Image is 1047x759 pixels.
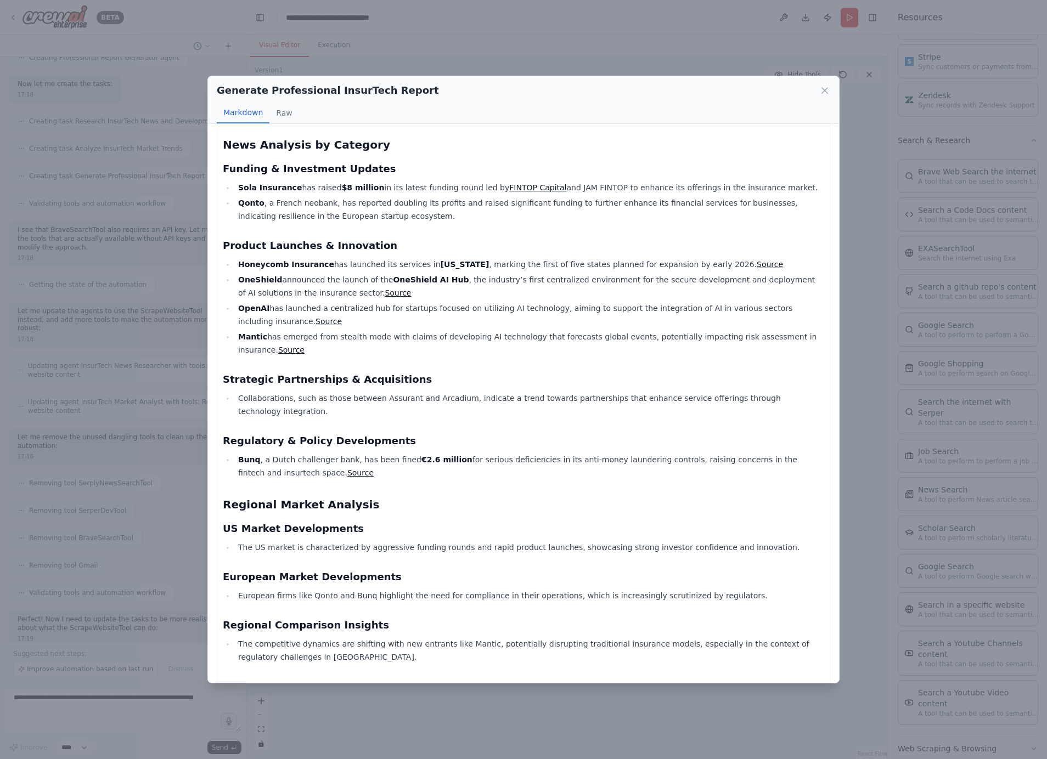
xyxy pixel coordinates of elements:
li: , a French neobank, has reported doubling its profits and raised significant funding to further e... [235,196,824,223]
a: Source [347,468,374,477]
strong: $8 million [342,183,385,192]
h3: Regulatory & Policy Developments [223,433,824,449]
li: announced the launch of the , the industry’s first centralized environment for the secure develop... [235,273,824,299]
li: , a Dutch challenger bank, has been fined for serious deficiencies in its anti-money laundering c... [235,453,824,479]
button: Markdown [217,103,269,123]
h2: News Analysis by Category [223,137,824,152]
h3: Funding & Investment Updates [223,161,824,177]
a: Source [757,260,783,269]
a: Source [385,288,411,297]
li: has launched its services in , marking the first of five states planned for expansion by early 2026. [235,258,824,271]
h3: Regional Comparison Insights [223,618,824,633]
h3: US Market Developments [223,521,824,536]
strong: Qonto [238,199,264,207]
a: Source [316,317,342,326]
li: has raised in its latest funding round led by and JAM FINTOP to enhance its offerings in the insu... [235,181,824,194]
strong: Honeycomb Insurance [238,260,334,269]
li: The US market is characterized by aggressive funding rounds and rapid product launches, showcasin... [235,541,824,554]
a: Source [278,345,305,354]
strong: Sola Insurance [238,183,302,192]
h2: Generate Professional InsurTech Report [217,83,439,98]
a: FINTOP Capital [509,183,566,192]
strong: Bunq [238,455,261,464]
strong: Mantic [238,332,267,341]
strong: [US_STATE] [441,260,489,269]
strong: OneShield AI Hub [393,275,469,284]
li: has emerged from stealth mode with claims of developing AI technology that forecasts global event... [235,330,824,356]
h3: Strategic Partnerships & Acquisitions [223,372,824,387]
li: Collaborations, such as those between Assurant and Arcadium, indicate a trend towards partnership... [235,392,824,418]
h2: Technology & Innovation Spotlight [223,681,824,696]
strong: OpenAI [238,304,269,313]
h3: Product Launches & Innovation [223,238,824,253]
li: European firms like Qonto and Bunq highlight the need for compliance in their operations, which i... [235,589,824,602]
button: Raw [269,103,299,123]
li: The competitive dynamics are shifting with new entrants like Mantic, potentially disrupting tradi... [235,637,824,664]
h2: Regional Market Analysis [223,497,824,512]
strong: OneShield [238,275,283,284]
li: has launched a centralized hub for startups focused on utilizing AI technology, aiming to support... [235,302,824,328]
strong: €2.6 million [421,455,472,464]
h3: European Market Developments [223,569,824,585]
